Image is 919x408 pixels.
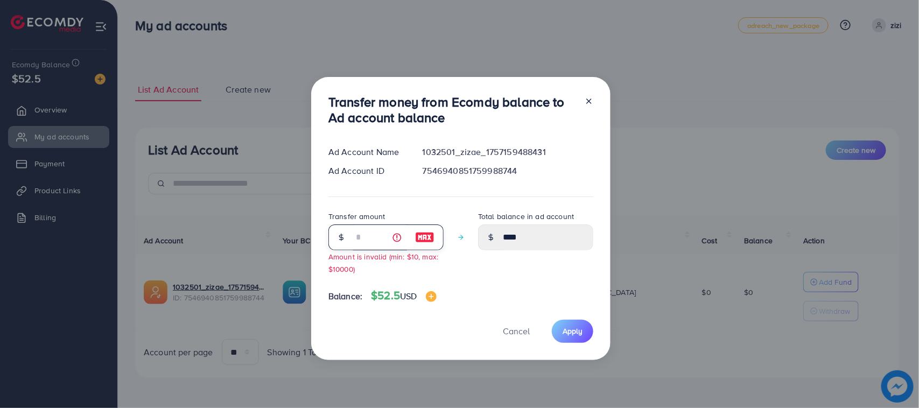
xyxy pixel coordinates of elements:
[328,290,362,303] span: Balance:
[489,320,543,343] button: Cancel
[478,211,574,222] label: Total balance in ad account
[400,290,417,302] span: USD
[320,165,414,177] div: Ad Account ID
[552,320,593,343] button: Apply
[414,146,602,158] div: 1032501_zizae_1757159488431
[503,325,530,337] span: Cancel
[371,289,436,303] h4: $52.5
[328,251,438,274] small: Amount is invalid (min: $10, max: $10000)
[328,94,576,125] h3: Transfer money from Ecomdy balance to Ad account balance
[328,211,385,222] label: Transfer amount
[415,231,434,244] img: image
[320,146,414,158] div: Ad Account Name
[563,326,583,336] span: Apply
[414,165,602,177] div: 7546940851759988744
[426,291,437,302] img: image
